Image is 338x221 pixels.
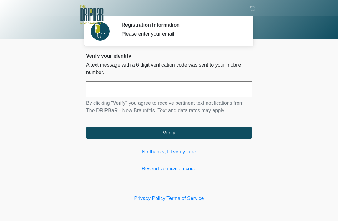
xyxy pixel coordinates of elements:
[86,99,252,114] p: By clicking "Verify" you agree to receive pertinent text notifications from The DRIPBaR - New Bra...
[165,196,166,201] a: |
[166,196,204,201] a: Terms of Service
[91,22,110,41] img: Agent Avatar
[86,53,252,59] h2: Verify your identity
[134,196,166,201] a: Privacy Policy
[80,5,104,25] img: The DRIPBaR - New Braunfels Logo
[86,61,252,76] p: A text message with a 6 digit verification code was sent to your mobile number.
[86,148,252,156] a: No thanks, I'll verify later
[86,127,252,139] button: Verify
[86,165,252,173] a: Resend verification code
[121,30,243,38] div: Please enter your email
